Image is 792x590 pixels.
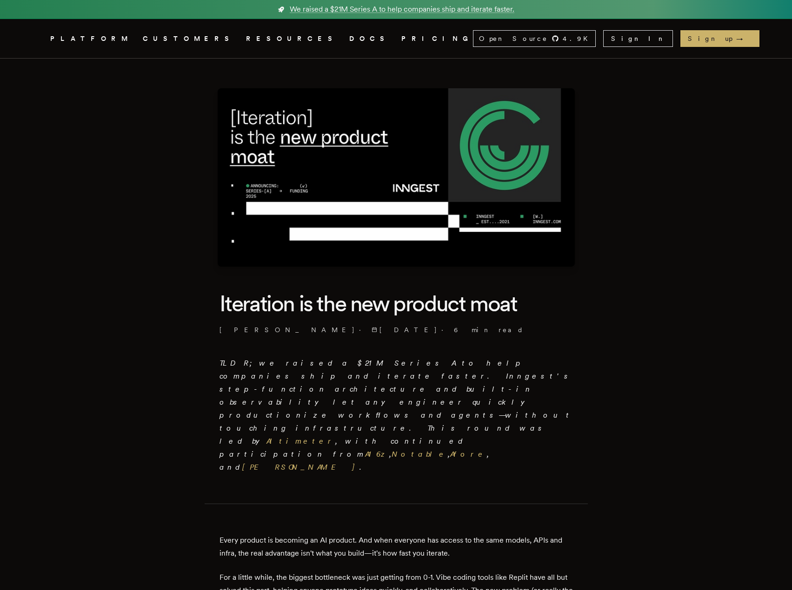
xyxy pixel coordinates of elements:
[143,33,235,45] a: CUSTOMERS
[290,4,514,15] span: We raised a $21M Series A to help companies ship and iterate faster.
[450,450,487,459] a: Afore
[401,33,473,45] a: PRICING
[479,34,548,43] span: Open Source
[220,289,573,318] h1: Iteration is the new product moat
[603,30,673,47] a: Sign In
[246,33,338,45] button: RESOURCES
[266,437,335,446] a: Altimeter
[349,33,390,45] a: DOCS
[372,325,438,334] span: [DATE]
[392,450,448,459] a: Notable
[242,463,359,472] a: [PERSON_NAME]
[218,88,575,267] img: Featured image for Iteration is the new product moat blog post
[50,33,132,45] button: PLATFORM
[365,450,389,459] a: A16z
[24,19,768,58] nav: Global
[220,325,355,334] a: [PERSON_NAME]
[220,325,573,334] p: · ·
[736,34,752,43] span: →
[563,34,593,43] span: 4.9 K
[680,30,759,47] a: Sign up
[220,359,573,472] em: TLDR; we raised a $21M Series A to help companies ship and iterate faster. Inngest's step-functio...
[220,534,573,560] p: Every product is becoming an AI product. And when everyone has access to the same models, APIs an...
[454,325,524,334] span: 6 min read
